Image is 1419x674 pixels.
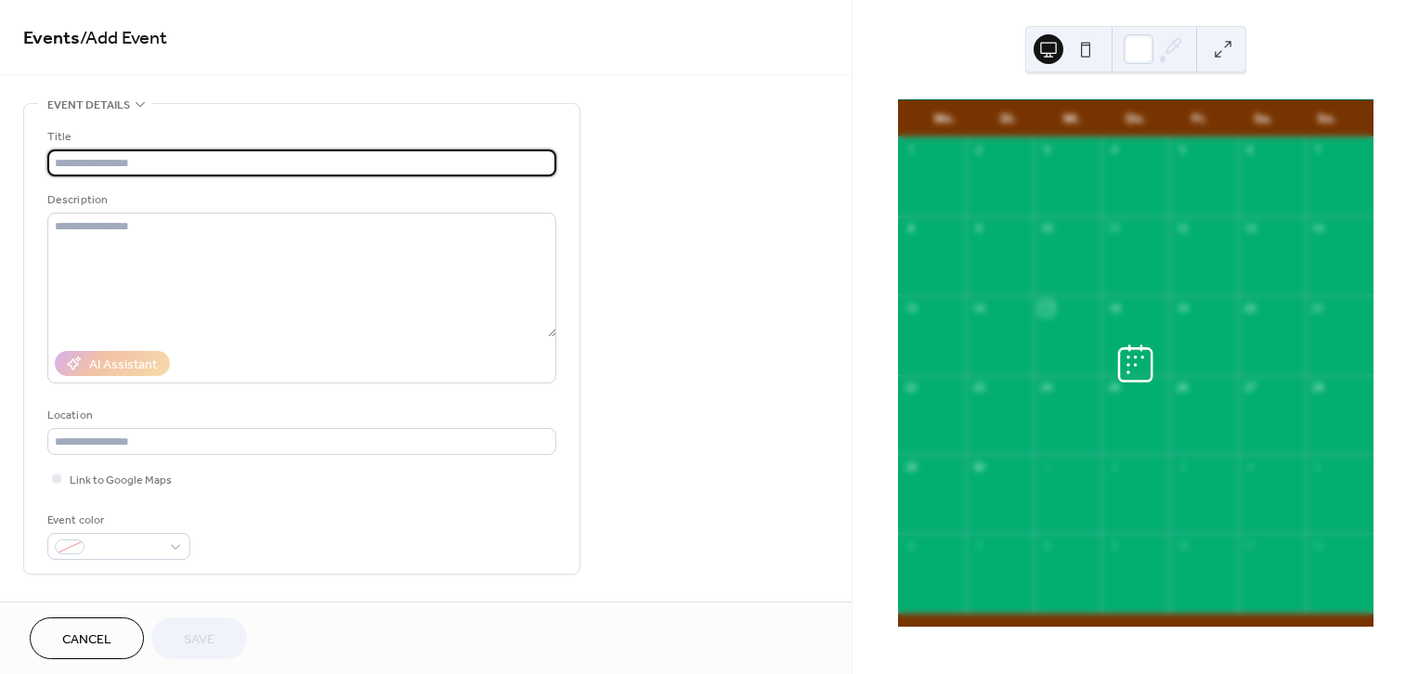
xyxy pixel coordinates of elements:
div: 9 [1107,538,1121,552]
div: 27 [1243,381,1257,395]
div: 7 [971,538,985,552]
div: 30 [971,460,985,473]
div: 10 [1039,222,1053,236]
div: 28 [1311,381,1325,395]
div: 16 [971,301,985,315]
div: Sa. [1231,100,1295,137]
div: Do. [1104,100,1168,137]
div: Location [47,406,553,425]
div: 15 [904,301,918,315]
div: 20 [1243,301,1257,315]
div: 29 [904,460,918,473]
div: 13 [1243,222,1257,236]
div: Mi. [1040,100,1104,137]
div: 9 [971,222,985,236]
div: So. [1295,100,1359,137]
span: Date and time [47,597,130,616]
div: Description [47,190,553,210]
button: Cancel [30,617,144,659]
div: 12 [1311,538,1325,552]
div: 17 [1039,301,1053,315]
div: Fr. [1167,100,1231,137]
div: Event color [47,511,187,530]
div: 1 [1039,460,1053,473]
div: 19 [1175,301,1189,315]
div: Title [47,127,553,147]
span: / Add Event [80,20,167,57]
div: 2 [971,143,985,157]
div: Mo. [913,100,977,137]
div: Di. [976,100,1040,137]
div: 26 [1175,381,1189,395]
span: Cancel [62,630,111,650]
div: 5 [1175,143,1189,157]
div: 5 [1311,460,1325,473]
div: 25 [1107,381,1121,395]
div: 8 [904,222,918,236]
div: 4 [1243,460,1257,473]
div: 7 [1311,143,1325,157]
div: 18 [1107,301,1121,315]
a: Events [23,20,80,57]
div: 4 [1107,143,1121,157]
div: 2 [1107,460,1121,473]
div: 6 [1243,143,1257,157]
div: 3 [1039,143,1053,157]
div: 11 [1243,538,1257,552]
span: Event details [47,96,130,115]
div: 22 [904,381,918,395]
div: 8 [1039,538,1053,552]
div: 14 [1311,222,1325,236]
div: 12 [1175,222,1189,236]
div: 11 [1107,222,1121,236]
span: Link to Google Maps [70,471,172,490]
div: 1 [904,143,918,157]
div: 3 [1175,460,1189,473]
div: 6 [904,538,918,552]
div: 24 [1039,381,1053,395]
div: 10 [1175,538,1189,552]
div: 21 [1311,301,1325,315]
div: 23 [971,381,985,395]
